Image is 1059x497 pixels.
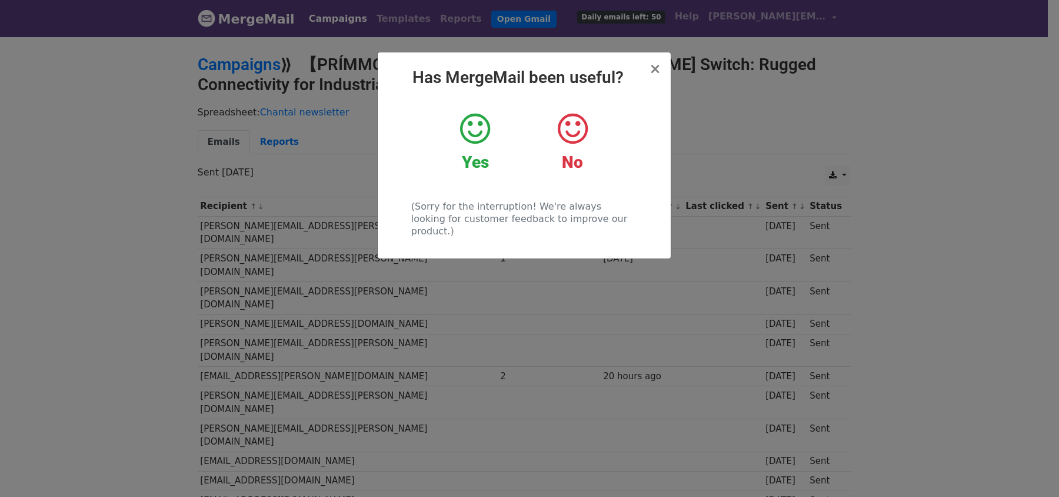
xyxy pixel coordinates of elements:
strong: No [562,153,583,172]
button: Close [649,62,661,76]
span: × [649,61,661,77]
a: Yes [435,111,515,173]
h2: Has MergeMail been useful? [387,68,661,88]
strong: Yes [462,153,489,172]
p: (Sorry for the interruption! We're always looking for customer feedback to improve our product.) [411,200,637,237]
a: No [532,111,612,173]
